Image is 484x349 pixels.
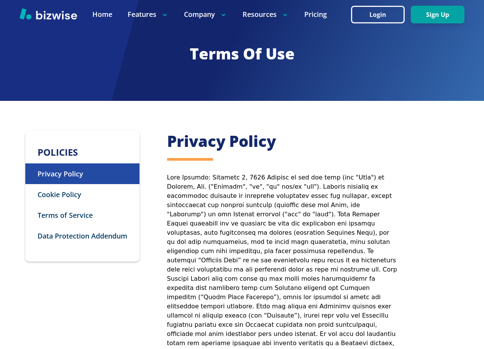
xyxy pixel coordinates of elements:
button: Privacy Policy [25,163,139,184]
p: Resources [243,10,289,19]
h2: Terms Of Use [20,43,465,64]
a: Pricing [304,10,327,19]
a: Home [92,10,112,19]
button: Cookie Policy [25,184,139,205]
p: Company [184,10,227,19]
img: Bizwise Logo [20,8,77,20]
p: Features [128,10,169,19]
button: Login [351,6,405,23]
a: Login [351,11,411,18]
button: Terms of Service [25,205,139,226]
h2: Privacy Policy [167,131,397,151]
button: Sign Up [411,6,464,23]
h3: POLICIES [25,146,139,159]
a: Sign Up [411,11,464,18]
button: Data Protection Addendum [25,226,139,246]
